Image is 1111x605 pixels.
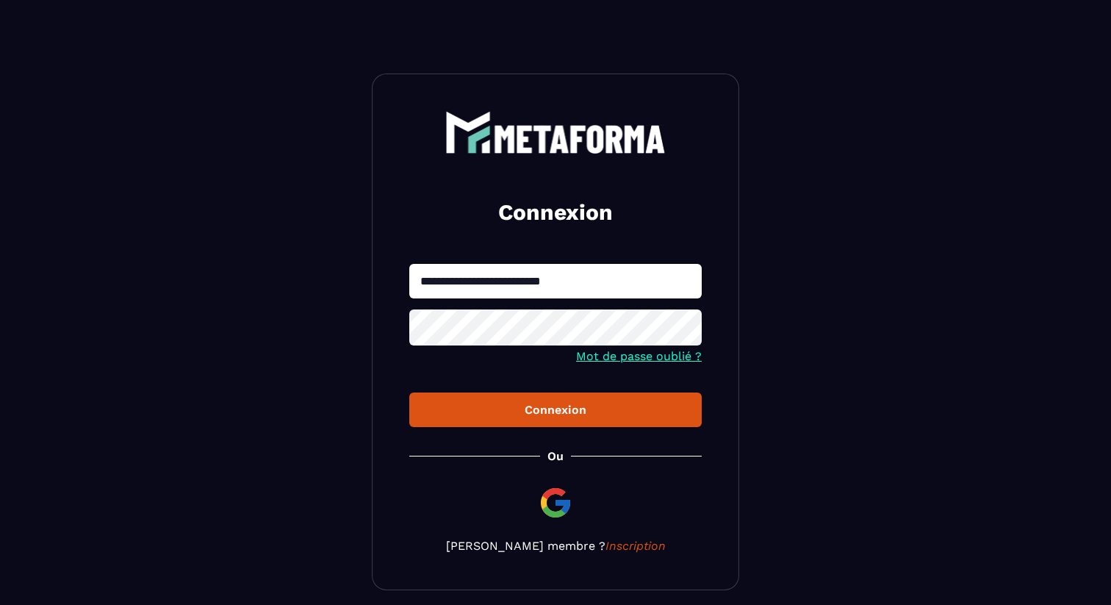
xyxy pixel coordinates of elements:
div: Connexion [421,403,690,417]
button: Connexion [409,393,702,427]
h2: Connexion [427,198,684,227]
a: Mot de passe oublié ? [576,349,702,363]
a: logo [409,111,702,154]
p: Ou [547,449,564,463]
a: Inscription [605,539,666,553]
img: google [538,485,573,520]
p: [PERSON_NAME] membre ? [409,539,702,553]
img: logo [445,111,666,154]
